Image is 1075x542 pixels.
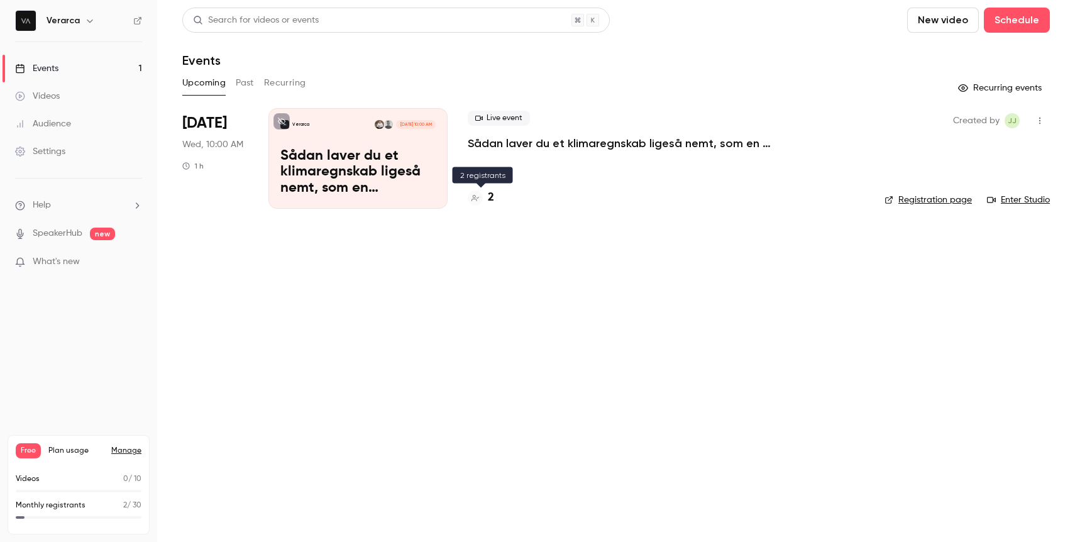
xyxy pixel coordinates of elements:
span: What's new [33,255,80,268]
span: [DATE] [182,113,227,133]
span: Jonas jkr+wemarket@wemarket.dk [1005,113,1020,128]
span: Wed, 10:00 AM [182,138,243,151]
p: Verarca [292,121,309,128]
a: Manage [111,446,141,456]
button: Recurring events [952,78,1050,98]
img: Verarca [16,11,36,31]
button: New video [907,8,979,33]
span: Help [33,199,51,212]
div: Settings [15,145,65,158]
p: / 10 [123,473,141,485]
a: Sådan laver du et klimaregnskab ligeså nemt, som en resultatopgørelse [468,136,845,151]
span: Plan usage [48,446,104,456]
p: Videos [16,473,40,485]
button: Past [236,73,254,93]
span: new [90,228,115,240]
h1: Events [182,53,221,68]
a: 2 [468,189,494,206]
span: [DATE] 10:00 AM [396,120,435,129]
div: Oct 8 Wed, 10:00 AM (Europe/Copenhagen) [182,108,248,209]
span: Created by [953,113,1000,128]
span: 0 [123,475,128,483]
li: help-dropdown-opener [15,199,142,212]
a: Enter Studio [987,194,1050,206]
p: / 30 [123,500,141,511]
a: Registration page [885,194,972,206]
div: Audience [15,118,71,130]
h6: Verarca [47,14,80,27]
span: 2 [123,502,127,509]
a: SpeakerHub [33,227,82,240]
div: Search for videos or events [193,14,319,27]
div: Events [15,62,58,75]
span: Jj [1008,113,1017,128]
button: Schedule [984,8,1050,33]
div: Videos [15,90,60,102]
button: Upcoming [182,73,226,93]
button: Recurring [264,73,306,93]
span: Live event [468,111,530,126]
h4: 2 [488,189,494,206]
iframe: Noticeable Trigger [127,257,142,268]
a: Sådan laver du et klimaregnskab ligeså nemt, som en resultatopgørelseVerarcaDan SkovgaardSøren Or... [268,108,448,209]
img: Søren Orluf [375,120,383,129]
p: Monthly registrants [16,500,85,511]
p: Sådan laver du et klimaregnskab ligeså nemt, som en resultatopgørelse [280,148,436,197]
img: Dan Skovgaard [384,120,393,129]
div: 1 h [182,161,204,171]
span: Free [16,443,41,458]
